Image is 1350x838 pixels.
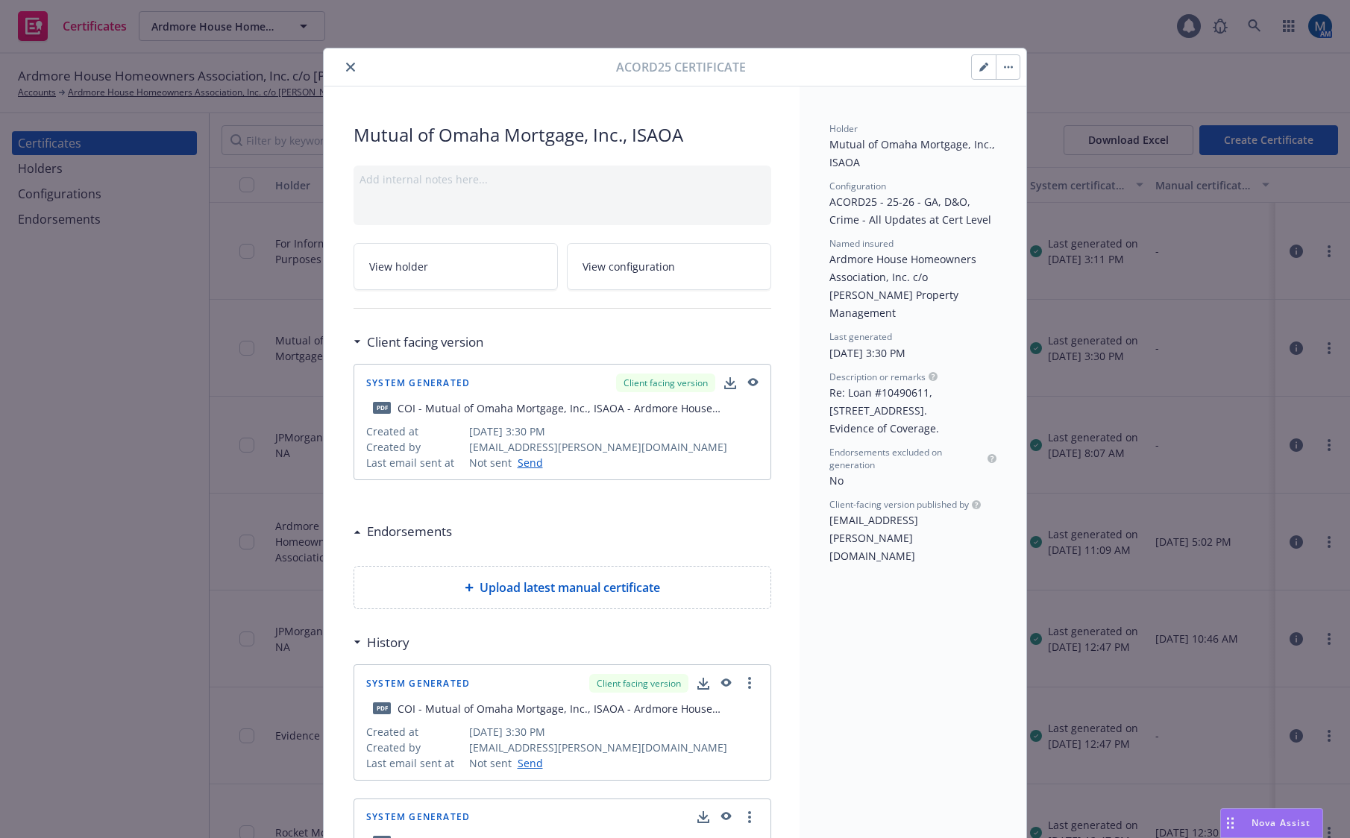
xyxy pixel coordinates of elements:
span: pdf [373,402,391,413]
div: Upload latest manual certificate [354,566,771,609]
span: ACORD25 - 25-26 - GA, D&O, Crime - All Updates at Cert Level [829,195,991,227]
span: Named insured [829,237,894,250]
div: Endorsements [354,522,452,541]
span: Mutual of Omaha Mortgage, Inc., ISAOA [354,122,771,148]
span: [DATE] 3:30 PM [469,724,759,740]
span: Mutual of Omaha Mortgage, Inc., ISAOA [829,137,998,169]
span: [EMAIL_ADDRESS][PERSON_NAME][DOMAIN_NAME] [829,513,918,563]
span: Not sent [469,455,512,470]
span: Created at [366,423,463,439]
span: Acord25 Certificate [616,58,746,76]
span: Description or remarks [829,371,926,383]
div: History [354,633,409,652]
a: more [741,674,759,692]
div: COI - Mutual of Omaha Mortgage, Inc., ISAOA - Ardmore House Homeowners Association, Inc. c_o [PER... [398,400,759,416]
span: System Generated [366,679,470,688]
h3: Endorsements [367,522,452,541]
span: Configuration [829,180,886,192]
span: pdf [373,702,391,713]
span: Last email sent at [366,455,463,470]
a: View configuration [567,243,771,290]
span: Nova Assist [1252,816,1310,829]
span: [EMAIL_ADDRESS][PERSON_NAME][DOMAIN_NAME] [469,740,759,755]
a: more [741,808,759,826]
span: Created at [366,724,463,740]
h3: History [367,633,409,652]
button: close [342,58,360,76]
a: Send [512,755,543,771]
span: [EMAIL_ADDRESS][PERSON_NAME][DOMAIN_NAME] [469,439,759,455]
div: Client facing version [589,674,688,693]
span: Re: Loan #10490611, [STREET_ADDRESS]. Evidence of Coverage. [829,385,939,435]
span: Upload latest manual certificate [480,579,660,596]
span: Not sent [469,755,512,771]
a: Send [512,455,543,470]
span: Created by [366,740,463,755]
div: Client facing version [616,374,715,392]
span: System Generated [366,813,470,822]
span: Ardmore House Homeowners Association, Inc. c/o [PERSON_NAME] Property Management [829,252,979,320]
span: Created by [366,439,463,455]
span: View configuration [583,259,675,274]
a: View holder [354,243,558,290]
div: Drag to move [1221,809,1240,837]
button: Nova Assist [1220,808,1323,838]
span: Endorsements excluded on generation [829,446,985,471]
span: Client-facing version published by [829,498,969,511]
span: Last email sent at [366,755,463,771]
span: Holder [829,122,858,135]
span: No [829,473,844,488]
div: Client facing version [354,333,483,352]
span: [DATE] 3:30 PM [469,423,759,439]
h3: Client facing version [367,333,483,352]
span: Add internal notes here... [360,172,488,186]
span: View holder [369,259,428,274]
span: [DATE] 3:30 PM [829,346,905,360]
span: Last generated [829,330,892,343]
span: System Generated [366,379,470,388]
div: COI - Mutual of Omaha Mortgage, Inc., ISAOA - Ardmore House Homeowners Association, Inc. c_o [PER... [398,701,759,716]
